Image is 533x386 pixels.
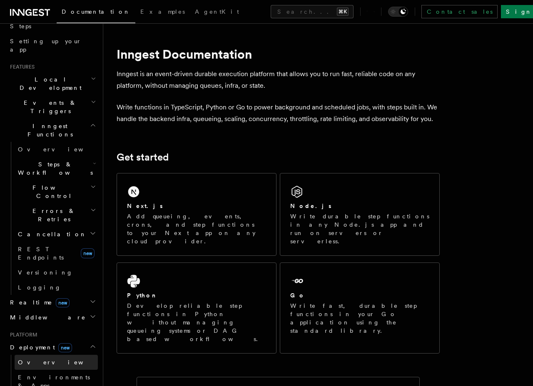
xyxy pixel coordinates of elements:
[7,122,90,139] span: Inngest Functions
[15,355,98,370] a: Overview
[57,2,135,23] a: Documentation
[127,202,163,210] h2: Next.js
[15,265,98,280] a: Versioning
[56,298,70,307] span: new
[195,8,239,15] span: AgentKit
[117,173,276,256] a: Next.jsAdd queueing, events, crons, and step functions to your Next app on any cloud provider.
[7,34,98,57] a: Setting up your app
[62,8,130,15] span: Documentation
[58,343,72,352] span: new
[7,332,37,338] span: Platform
[7,343,72,351] span: Deployment
[290,212,429,245] p: Write durable step functions in any Node.js app and run on servers or serverless.
[135,2,190,22] a: Examples
[117,101,440,125] p: Write functions in TypeScript, Python or Go to power background and scheduled jobs, with steps bu...
[7,95,98,119] button: Events & Triggers
[388,7,408,17] button: Toggle dark mode
[280,262,440,354] a: GoWrite fast, durable step functions in your Go application using the standard library.
[140,8,185,15] span: Examples
[81,248,95,258] span: new
[15,280,98,295] a: Logging
[15,142,98,157] a: Overview
[127,212,266,245] p: Add queueing, events, crons, and step functions to your Next app on any cloud provider.
[7,64,35,70] span: Features
[7,99,91,115] span: Events & Triggers
[18,284,61,291] span: Logging
[7,340,98,355] button: Deploymentnew
[15,242,98,265] a: REST Endpointsnew
[127,291,158,299] h2: Python
[271,5,354,18] button: Search...⌘K
[18,246,64,261] span: REST Endpoints
[280,173,440,256] a: Node.jsWrite durable step functions in any Node.js app and run on servers or serverless.
[15,157,98,180] button: Steps & Workflows
[15,230,87,238] span: Cancellation
[15,180,98,203] button: Flow Control
[15,227,98,242] button: Cancellation
[7,72,98,95] button: Local Development
[290,291,305,299] h2: Go
[18,146,104,153] span: Overview
[7,310,98,325] button: Middleware
[190,2,244,22] a: AgentKit
[7,313,86,322] span: Middleware
[7,119,98,142] button: Inngest Functions
[7,298,70,307] span: Realtime
[290,302,429,335] p: Write fast, durable step functions in your Go application using the standard library.
[117,68,440,92] p: Inngest is an event-driven durable execution platform that allows you to run fast, reliable code ...
[421,5,498,18] a: Contact sales
[127,302,266,343] p: Develop reliable step functions in Python without managing queueing systems or DAG based workflows.
[7,295,98,310] button: Realtimenew
[15,160,93,177] span: Steps & Workflows
[117,262,276,354] a: PythonDevelop reliable step functions in Python without managing queueing systems or DAG based wo...
[117,47,440,62] h1: Inngest Documentation
[290,202,331,210] h2: Node.js
[337,7,349,16] kbd: ⌘K
[15,203,98,227] button: Errors & Retries
[18,269,73,276] span: Versioning
[15,183,90,200] span: Flow Control
[7,142,98,295] div: Inngest Functions
[18,359,104,366] span: Overview
[10,38,82,53] span: Setting up your app
[7,75,91,92] span: Local Development
[15,207,90,223] span: Errors & Retries
[117,151,169,163] a: Get started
